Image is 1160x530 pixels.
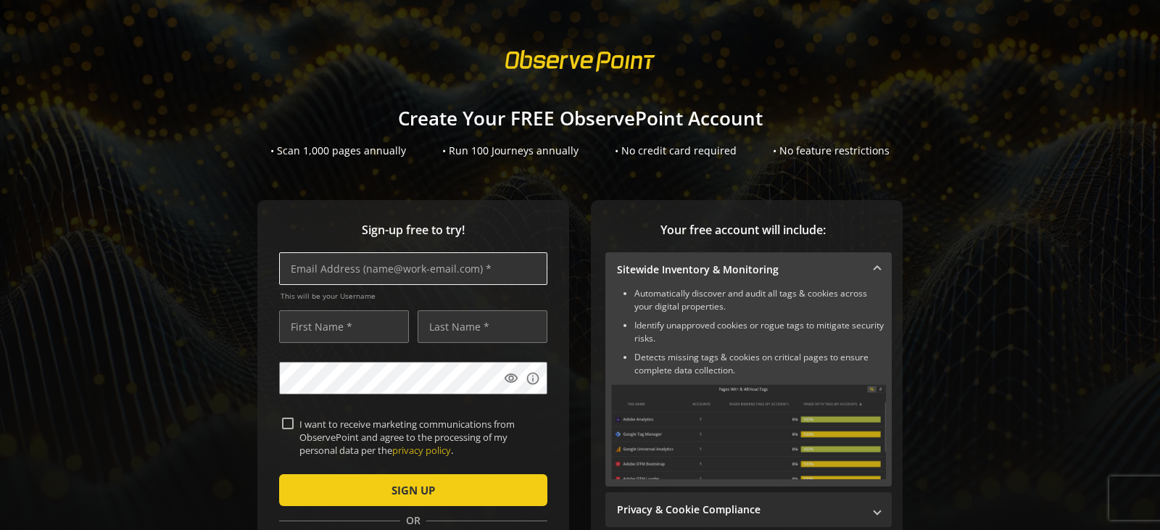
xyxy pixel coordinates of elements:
[392,444,451,457] a: privacy policy
[605,222,881,239] span: Your free account will include:
[526,371,540,386] mat-icon: info
[611,384,886,479] img: Sitewide Inventory & Monitoring
[281,291,547,301] span: This will be your Username
[400,513,426,528] span: OR
[504,371,518,386] mat-icon: visibility
[615,144,737,158] div: • No credit card required
[773,144,890,158] div: • No feature restrictions
[605,252,892,287] mat-expansion-panel-header: Sitewide Inventory & Monitoring
[418,310,547,343] input: Last Name *
[605,492,892,527] mat-expansion-panel-header: Privacy & Cookie Compliance
[442,144,579,158] div: • Run 100 Journeys annually
[617,262,863,277] mat-panel-title: Sitewide Inventory & Monitoring
[270,144,406,158] div: • Scan 1,000 pages annually
[634,319,886,345] li: Identify unapproved cookies or rogue tags to mitigate security risks.
[279,310,409,343] input: First Name *
[634,287,886,313] li: Automatically discover and audit all tags & cookies across your digital properties.
[294,418,544,457] label: I want to receive marketing communications from ObservePoint and agree to the processing of my pe...
[279,222,547,239] span: Sign-up free to try!
[279,474,547,506] button: SIGN UP
[617,502,863,517] mat-panel-title: Privacy & Cookie Compliance
[605,287,892,486] div: Sitewide Inventory & Monitoring
[634,351,886,377] li: Detects missing tags & cookies on critical pages to ensure complete data collection.
[391,477,435,503] span: SIGN UP
[279,252,547,285] input: Email Address (name@work-email.com) *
